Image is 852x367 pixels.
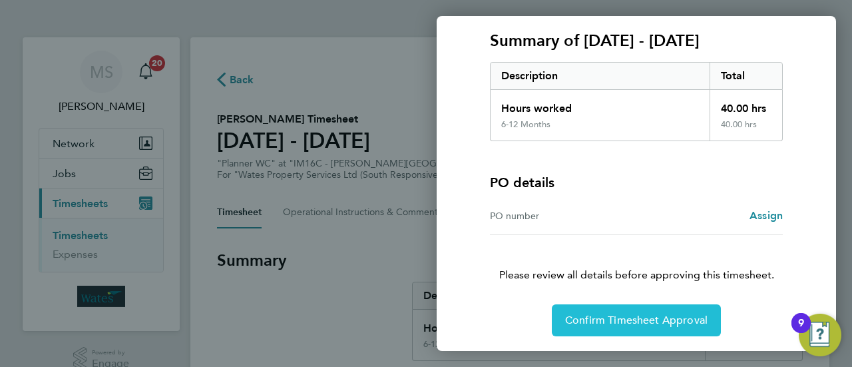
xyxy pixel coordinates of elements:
[490,208,636,224] div: PO number
[710,90,783,119] div: 40.00 hrs
[490,62,783,141] div: Summary of 16 - 22 Aug 2025
[474,235,799,283] p: Please review all details before approving this timesheet.
[710,63,783,89] div: Total
[491,63,710,89] div: Description
[565,314,708,327] span: Confirm Timesheet Approval
[552,304,721,336] button: Confirm Timesheet Approval
[798,323,804,340] div: 9
[749,208,783,224] a: Assign
[491,90,710,119] div: Hours worked
[490,173,554,192] h4: PO details
[799,314,841,356] button: Open Resource Center, 9 new notifications
[749,209,783,222] span: Assign
[501,119,550,130] div: 6-12 Months
[490,30,783,51] h3: Summary of [DATE] - [DATE]
[710,119,783,141] div: 40.00 hrs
